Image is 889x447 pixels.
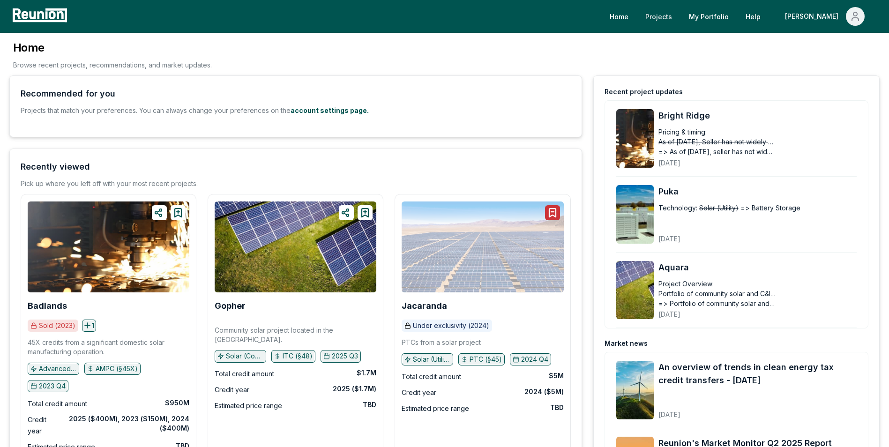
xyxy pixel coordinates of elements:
[413,321,489,330] p: Under exclusivity (2024)
[658,109,857,122] a: Bright Ridge
[215,368,274,380] div: Total credit amount
[39,381,66,391] p: 2023 Q4
[283,351,313,361] p: ITC (§48)
[13,40,212,55] h3: Home
[363,400,376,410] div: TBD
[215,201,376,292] img: Gopher
[699,203,739,213] span: Solar (Utility)
[332,351,358,361] p: 2025 Q3
[658,298,776,308] span: => Portfolio of community solar and C&I solar projects from established DG developer.
[402,338,481,347] p: PTCs from a solar project
[28,414,58,437] div: Credit year
[605,339,648,348] div: Market news
[21,106,291,114] span: Projects that match your preferences. You can always change your preferences on the
[658,279,714,289] div: Project Overview:
[402,387,436,398] div: Credit year
[521,355,548,364] p: 2024 Q4
[58,414,189,433] div: 2025 ($400M), 2023 ($150M), 2024 ($400M)
[681,7,736,26] a: My Portfolio
[549,371,564,380] div: $5M
[402,403,469,414] div: Estimated price range
[28,201,189,292] img: Badlands
[28,338,189,357] p: 45X credits from a significant domestic solar manufacturing operation.
[616,361,654,419] img: An overview of trends in clean energy tax credit transfers - August 2025
[550,403,564,412] div: TBD
[510,353,551,365] button: 2024 Q4
[740,203,800,213] span: => Battery Storage
[658,185,857,198] a: Puka
[28,380,68,392] button: 2023 Q4
[658,227,811,244] div: [DATE]
[658,127,707,137] div: Pricing & timing:
[658,303,811,319] div: [DATE]
[658,361,857,387] a: An overview of trends in clean energy tax credit transfers - [DATE]
[638,7,680,26] a: Projects
[357,368,376,378] div: $1.7M
[402,371,461,382] div: Total credit amount
[13,60,212,70] p: Browse recent projects, recommendations, and market updates.
[215,326,376,344] p: Community solar project located in the [GEOGRAPHIC_DATA].
[658,261,857,274] a: Aquara
[28,363,79,375] button: Advanced manufacturing
[215,350,266,362] button: Solar (Community)
[28,398,87,410] div: Total credit amount
[39,321,75,330] p: Sold (2023)
[226,351,263,361] p: Solar (Community)
[616,261,654,320] img: Aquara
[602,7,636,26] a: Home
[658,147,776,156] span: => As of [DATE], seller has not widely marketed this opportunity but anticipates starting soon. L...
[616,109,654,168] img: Bright Ridge
[215,384,249,395] div: Credit year
[402,353,453,365] button: Solar (Utility)
[82,320,96,332] button: 1
[215,301,246,311] a: Gopher
[333,384,376,394] div: 2025 ($1.7M)
[39,364,76,373] p: Advanced manufacturing
[658,151,811,168] div: [DATE]
[658,203,697,213] div: Technology:
[165,398,189,408] div: $950M
[777,7,872,26] button: [PERSON_NAME]
[524,387,564,396] div: 2024 ($5M)
[21,87,115,100] div: Recommended for you
[738,7,768,26] a: Help
[291,106,369,114] a: account settings page.
[21,179,198,188] div: Pick up where you left off with your most recent projects.
[616,185,654,244] img: Puka
[602,7,880,26] nav: Main
[658,403,857,419] div: [DATE]
[658,137,776,147] span: As of [DATE], Seller has not widely marketed this opportunity but will start soon. Looking to rec...
[96,364,138,373] p: AMPC (§45X)
[28,301,67,311] a: Badlands
[413,355,450,364] p: Solar (Utility)
[658,289,776,298] span: Portfolio of community solar and C&I solar projects from publicly traded seller.
[215,400,282,411] div: Estimated price range
[605,87,683,97] div: Recent project updates
[470,355,502,364] p: PTC (§45)
[21,160,90,173] div: Recently viewed
[321,350,361,362] button: 2025 Q3
[785,7,842,26] div: [PERSON_NAME]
